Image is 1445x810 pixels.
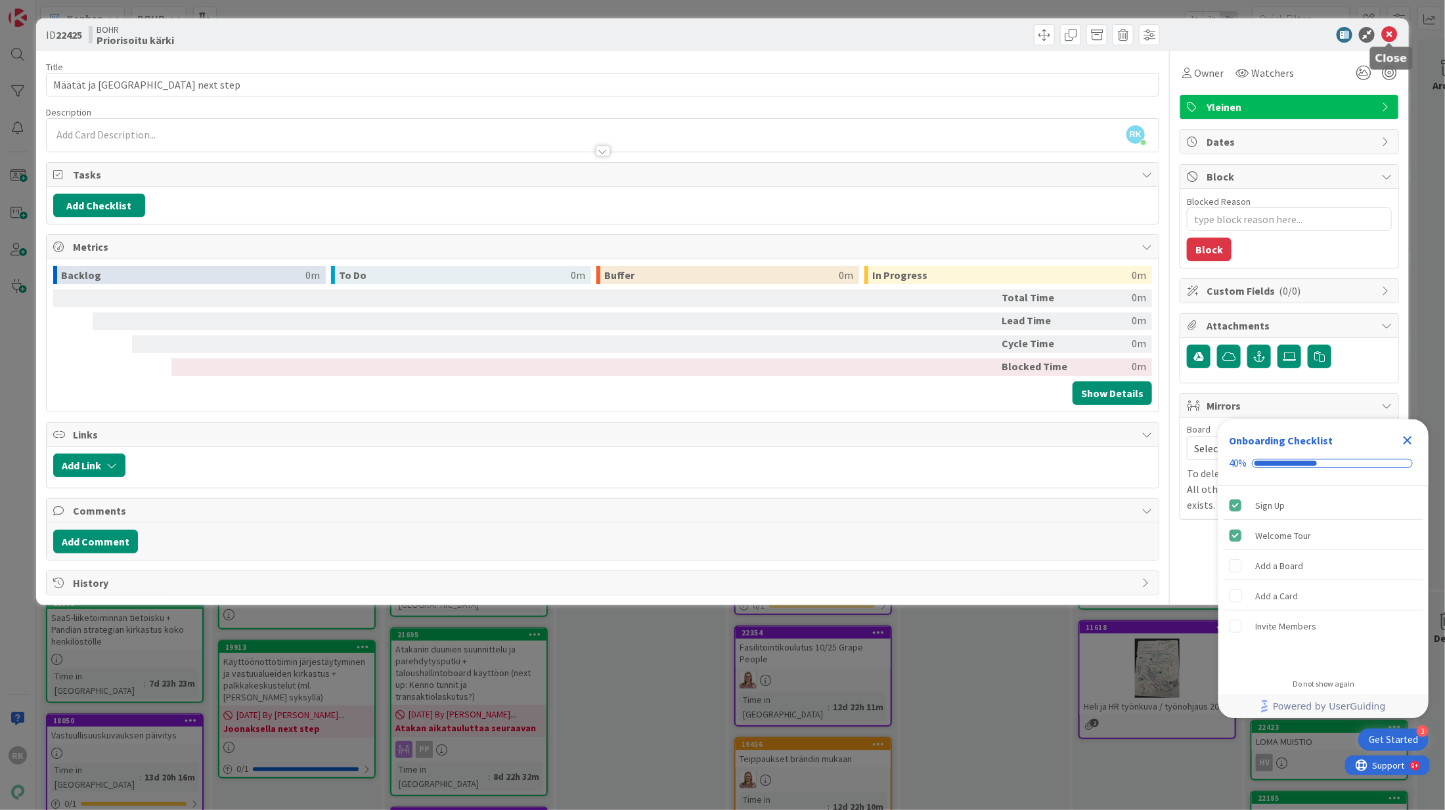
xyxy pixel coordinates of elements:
[73,167,1135,182] span: Tasks
[1293,679,1354,689] div: Do not show again
[1229,458,1247,469] div: 40%
[1229,458,1418,469] div: Checklist progress: 40%
[1224,551,1423,580] div: Add a Board is incomplete.
[1079,335,1146,353] div: 0m
[1218,486,1429,670] div: Checklist items
[1279,284,1300,297] span: ( 0/0 )
[1224,491,1423,520] div: Sign Up is complete.
[1187,196,1251,207] label: Blocked Reason
[1079,289,1146,307] div: 0m
[56,28,82,41] b: 22425
[46,61,63,73] label: Title
[1273,698,1386,714] span: Powered by UserGuiding
[1207,283,1375,299] span: Custom Fields
[1187,465,1392,513] p: To delete a mirror card, just delete the card. All other mirrored cards will continue to exists.
[53,454,125,477] button: Add Link
[604,266,839,284] div: Buffer
[1397,430,1418,451] div: Close Checklist
[1194,65,1224,81] span: Owner
[839,266,853,284] div: 0m
[73,239,1135,255] span: Metrics
[1224,521,1423,550] div: Welcome Tour is complete.
[1251,65,1294,81] span: Watchers
[1002,312,1074,330] div: Lead Time
[1225,694,1422,718] a: Powered by UserGuiding
[46,73,1159,96] input: type card name here...
[1224,612,1423,641] div: Invite Members is incomplete.
[1358,729,1429,751] div: Open Get Started checklist, remaining modules: 3
[305,266,320,284] div: 0m
[73,503,1135,519] span: Comments
[1417,725,1429,737] div: 3
[46,27,82,43] span: ID
[1207,318,1375,333] span: Attachments
[1002,289,1074,307] div: Total Time
[1255,618,1316,634] div: Invite Members
[28,2,60,18] span: Support
[1255,528,1311,544] div: Welcome Tour
[1255,558,1303,574] div: Add a Board
[1002,335,1074,353] div: Cycle Time
[1224,582,1423,610] div: Add a Card is incomplete.
[1207,134,1375,150] span: Dates
[1187,425,1211,434] span: Board
[1002,358,1074,376] div: Blocked Time
[1079,358,1146,376] div: 0m
[97,35,174,45] b: Priorisoitu kärki
[1207,99,1375,115] span: Yleinen
[61,266,305,284] div: Backlog
[1255,588,1298,604] div: Add a Card
[53,530,138,553] button: Add Comment
[1132,266,1146,284] div: 0m
[97,24,174,35] span: BOHR
[1079,312,1146,330] div: 0m
[73,427,1135,442] span: Links
[1218,419,1429,718] div: Checklist Container
[571,266,585,284] div: 0m
[1187,238,1232,261] button: Block
[73,575,1135,591] span: History
[1073,381,1152,405] button: Show Details
[339,266,571,284] div: To Do
[1207,398,1375,414] span: Mirrors
[46,106,91,118] span: Description
[1207,169,1375,184] span: Block
[1126,125,1145,144] span: RK
[1375,52,1408,64] h5: Close
[53,194,145,217] button: Add Checklist
[1229,433,1333,448] div: Onboarding Checklist
[872,266,1132,284] div: In Progress
[1255,498,1285,513] div: Sign Up
[1194,439,1362,458] span: Select...
[1369,733,1418,746] div: Get Started
[1218,694,1429,718] div: Footer
[66,5,73,16] div: 9+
